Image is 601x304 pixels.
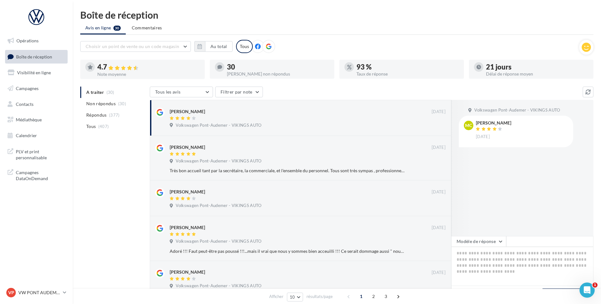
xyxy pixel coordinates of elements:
div: [PERSON_NAME] non répondus [227,72,329,76]
div: Tous [236,40,253,53]
div: [PERSON_NAME] [170,189,205,195]
span: VP [8,289,14,296]
span: 1 [592,283,598,288]
button: Choisir un point de vente ou un code magasin [80,41,191,52]
div: 21 jours [486,64,588,70]
span: [DATE] [432,145,446,150]
div: [PERSON_NAME] [170,108,205,115]
button: Ignorer [425,166,446,175]
span: Tous [86,123,96,130]
span: Médiathèque [16,117,42,122]
span: Volkswagen Pont-Audemer - VIKINGS AUTO [176,283,261,289]
div: [PERSON_NAME] [170,269,205,275]
a: Boîte de réception [4,50,69,64]
span: 3 [381,291,391,301]
div: Délai de réponse moyen [486,72,588,76]
span: [DATE] [432,189,446,195]
span: (407) [98,124,109,129]
div: 93 % [356,64,459,70]
span: PLV et print personnalisable [16,147,65,161]
a: Opérations [4,34,69,47]
a: Calendrier [4,129,69,142]
span: Contacts [16,101,33,106]
div: Note moyenne [97,72,200,76]
span: Volkswagen Pont-Audemer - VIKINGS AUTO [176,158,261,164]
span: Calendrier [16,133,37,138]
a: Médiathèque [4,113,69,126]
span: Volkswagen Pont-Audemer - VIKINGS AUTO [176,123,261,128]
iframe: Intercom live chat [580,283,595,298]
button: Ignorer [425,247,446,256]
a: Visibilité en ligne [4,66,69,79]
div: Boîte de réception [80,10,593,20]
span: Boîte de réception [16,54,52,59]
span: Tous les avis [155,89,181,94]
div: [PERSON_NAME] [170,144,205,150]
div: Très bon accueil tant par la secrétaire, la commerciale, et l'ensemble du personnel. Tous sont tr... [170,167,404,174]
button: Tous les avis [150,87,213,97]
button: Ignorer [425,283,446,291]
div: [PERSON_NAME] [476,121,511,125]
span: [DATE] [432,270,446,276]
a: PLV et print personnalisable [4,145,69,163]
button: Au total [194,41,233,52]
span: Non répondus [86,100,116,107]
button: Modèle de réponse [451,236,506,247]
p: VW PONT AUDEMER [18,289,60,296]
span: MC [465,122,472,129]
a: Campagnes DataOnDemand [4,166,69,184]
span: Choisir un point de vente ou un code magasin [86,44,179,49]
span: Répondus [86,112,107,118]
button: 10 [287,293,303,301]
a: VP VW PONT AUDEMER [5,287,68,299]
span: Afficher [269,294,283,300]
span: [DATE] [432,109,446,115]
button: Au total [205,41,233,52]
span: Volkswagen Pont-Audemer - VIKINGS AUTO [176,203,261,209]
span: [DATE] [432,225,446,231]
span: 2 [368,291,379,301]
span: Campagnes DataOnDemand [16,168,65,182]
span: 1 [356,291,366,301]
div: 30 [227,64,329,70]
button: Filtrer par note [215,87,263,97]
span: Commentaires [132,25,162,30]
span: Volkswagen Pont-Audemer - VIKINGS AUTO [474,107,560,113]
a: Contacts [4,98,69,111]
div: Adoré !!! Faut peut-être pas poussé !!!...mais il vrai que nous y sommes bien acceuilli !!! Ce se... [170,248,404,254]
div: [PERSON_NAME] [170,224,205,231]
a: Campagnes [4,82,69,95]
span: Visibilité en ligne [17,70,51,75]
button: Ignorer [425,122,446,131]
div: Taux de réponse [356,72,459,76]
span: résultats/page [307,294,333,300]
span: Volkswagen Pont-Audemer - VIKINGS AUTO [176,239,261,244]
span: Opérations [16,38,39,43]
div: 4.7 [97,64,200,71]
span: (377) [109,112,120,118]
span: Campagnes [16,86,39,91]
button: Ignorer [425,202,446,211]
span: (30) [118,101,126,106]
span: [DATE] [476,134,490,140]
span: 10 [290,295,295,300]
